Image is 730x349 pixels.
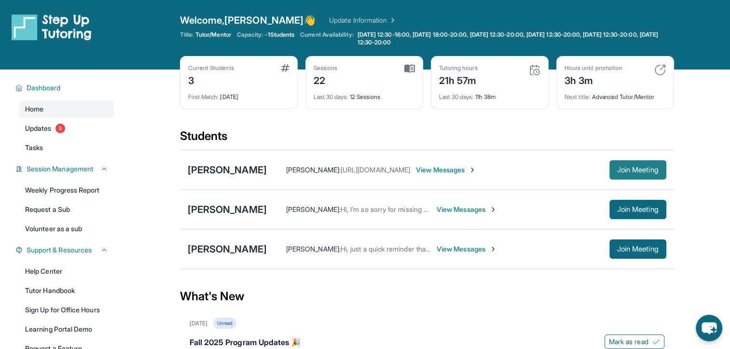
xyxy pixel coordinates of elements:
a: Update Information [329,15,397,25]
span: View Messages [437,244,497,254]
span: Last 30 days : [439,93,474,100]
span: Home [25,104,43,114]
span: -1 Students [265,31,294,39]
span: Welcome, [PERSON_NAME] 👋 [180,14,316,27]
button: Join Meeting [609,200,666,219]
div: [DATE] [188,87,289,101]
img: card [281,64,289,72]
button: Session Management [23,164,108,174]
a: Weekly Progress Report [19,181,114,199]
div: 21h 57m [439,72,478,87]
div: Hours until promotion [565,64,622,72]
button: chat-button [696,315,722,341]
span: Join Meeting [617,167,659,173]
div: 22 [314,72,338,87]
button: Support & Resources [23,245,108,255]
span: Session Management [27,164,94,174]
span: Capacity: [237,31,263,39]
span: Current Availability: [300,31,353,46]
span: Tasks [25,143,43,153]
span: Support & Resources [27,245,92,255]
div: Advanced Tutor/Mentor [565,87,666,101]
div: [PERSON_NAME] [188,163,267,177]
span: [PERSON_NAME] : [286,166,341,174]
a: Updates3 [19,120,114,137]
div: Students [180,128,674,150]
div: [PERSON_NAME] [188,203,267,216]
span: Join Meeting [617,207,659,212]
span: [DATE] 12:30-16:00, [DATE] 18:00-20:00, [DATE] 12:30-20:00, [DATE] 12:30-20:00, [DATE] 12:30-20:0... [358,31,672,46]
a: Learning Portal Demo [19,321,114,338]
img: Chevron-Right [468,166,476,174]
span: Dashboard [27,83,61,93]
div: Unread [213,318,236,329]
button: Mark as read [605,335,664,349]
a: [DATE] 12:30-16:00, [DATE] 18:00-20:00, [DATE] 12:30-20:00, [DATE] 12:30-20:00, [DATE] 12:30-20:0... [356,31,674,46]
span: View Messages [437,205,497,214]
span: First Match : [188,93,219,100]
a: Request a Sub [19,201,114,218]
span: View Messages [416,165,476,175]
span: Mark as read [609,337,648,347]
div: Sessions [314,64,338,72]
div: 11h 38m [439,87,540,101]
span: [PERSON_NAME] : [286,245,341,253]
div: [PERSON_NAME] [188,242,267,256]
img: Chevron Right [387,15,397,25]
span: Updates [25,124,52,133]
span: Last 30 days : [314,93,348,100]
span: Hi, just a quick reminder that our tutoring session is scheduled for [DATE] from 5:00 to 6:00 PM ... [341,245,648,253]
div: 12 Sessions [314,87,415,101]
span: [PERSON_NAME] : [286,205,341,213]
a: Help Center [19,263,114,280]
a: Home [19,100,114,118]
a: Tasks [19,139,114,156]
div: 3h 3m [565,72,622,87]
img: Mark as read [652,338,660,346]
a: Volunteer as a sub [19,220,114,237]
button: Join Meeting [609,160,666,180]
span: Join Meeting [617,246,659,252]
button: Join Meeting [609,239,666,259]
span: Title: [180,31,193,39]
div: Tutoring hours [439,64,478,72]
img: Chevron-Right [489,245,497,253]
img: card [529,64,540,76]
span: 3 [55,124,65,133]
span: Tutor/Mentor [195,31,231,39]
img: card [404,64,415,73]
img: logo [12,14,92,41]
span: Next title : [565,93,591,100]
img: card [654,64,666,76]
div: Current Students [188,64,234,72]
a: Sign Up for Office Hours [19,301,114,319]
img: Chevron-Right [489,206,497,213]
div: [DATE] [190,320,207,327]
a: Tutor Handbook [19,282,114,299]
div: What's New [180,275,674,318]
div: 3 [188,72,234,87]
button: Dashboard [23,83,108,93]
span: [URL][DOMAIN_NAME] [341,166,410,174]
